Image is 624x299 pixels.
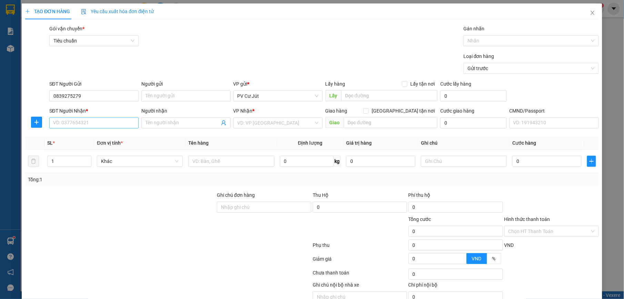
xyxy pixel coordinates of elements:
span: close [590,10,595,16]
div: SĐT Người Gửi [49,80,139,88]
button: plus [31,117,42,128]
span: Tên hàng [188,140,209,146]
div: Chi phí nội bộ [409,281,503,291]
span: Lấy tận nơi [407,80,437,88]
span: Cước hàng [512,140,536,146]
input: Cước lấy hàng [440,90,506,102]
span: Đơn vị tính [97,140,123,146]
input: Dọc đường [341,90,438,101]
span: VND [472,256,482,261]
div: Người gửi [141,80,231,88]
span: plus [31,119,42,125]
span: Lấy [325,90,341,101]
div: Chưa thanh toán [312,269,408,281]
button: Close [583,3,602,23]
div: VP gửi [233,80,323,88]
th: Ghi chú [418,136,510,150]
button: delete [28,156,39,167]
div: Người nhận [141,107,231,115]
span: Khác [101,156,179,166]
label: Gán nhãn [463,26,484,31]
input: Cước giao hàng [440,117,506,128]
input: Ghi Chú [421,156,507,167]
span: Tiêu chuẩn [53,36,134,46]
span: Gói vận chuyển [49,26,84,31]
span: Thu Hộ [313,192,329,198]
span: kg [334,156,341,167]
input: Ghi chú đơn hàng [217,202,311,213]
img: icon [81,9,87,15]
span: % [492,256,496,261]
button: plus [587,156,596,167]
span: Gửi trước [467,63,594,74]
div: CMND/Passport [510,107,599,115]
input: Dọc đường [344,117,438,128]
label: Cước giao hàng [440,108,474,114]
span: TẠO ĐƠN HÀNG [25,9,70,14]
label: Loại đơn hàng [463,54,494,59]
span: PV Cư Jút [238,91,319,101]
span: SL [47,140,53,146]
span: [GEOGRAPHIC_DATA] tận nơi [369,107,437,115]
div: Phụ thu [312,241,408,253]
span: Giao hàng [325,108,348,114]
span: Lấy hàng [325,81,345,87]
span: VND [504,242,514,248]
span: user-add [221,120,227,126]
span: Yêu cầu xuất hóa đơn điện tử [81,9,154,14]
div: Tổng: 1 [28,176,241,183]
span: Định lượng [298,140,322,146]
span: Giá trị hàng [346,140,372,146]
div: Phí thu hộ [409,191,503,202]
div: SĐT Người Nhận [49,107,139,115]
label: Cước lấy hàng [440,81,471,87]
span: Tổng cước [409,216,431,222]
span: plus [587,158,596,164]
label: Ghi chú đơn hàng [217,192,255,198]
input: 0 [346,156,415,167]
span: VP Nhận [233,108,253,114]
div: Giảm giá [312,255,408,267]
input: VD: Bàn, Ghế [188,156,274,167]
span: plus [25,9,30,14]
span: Giao [325,117,344,128]
div: Ghi chú nội bộ nhà xe [313,281,407,291]
label: Hình thức thanh toán [504,216,550,222]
